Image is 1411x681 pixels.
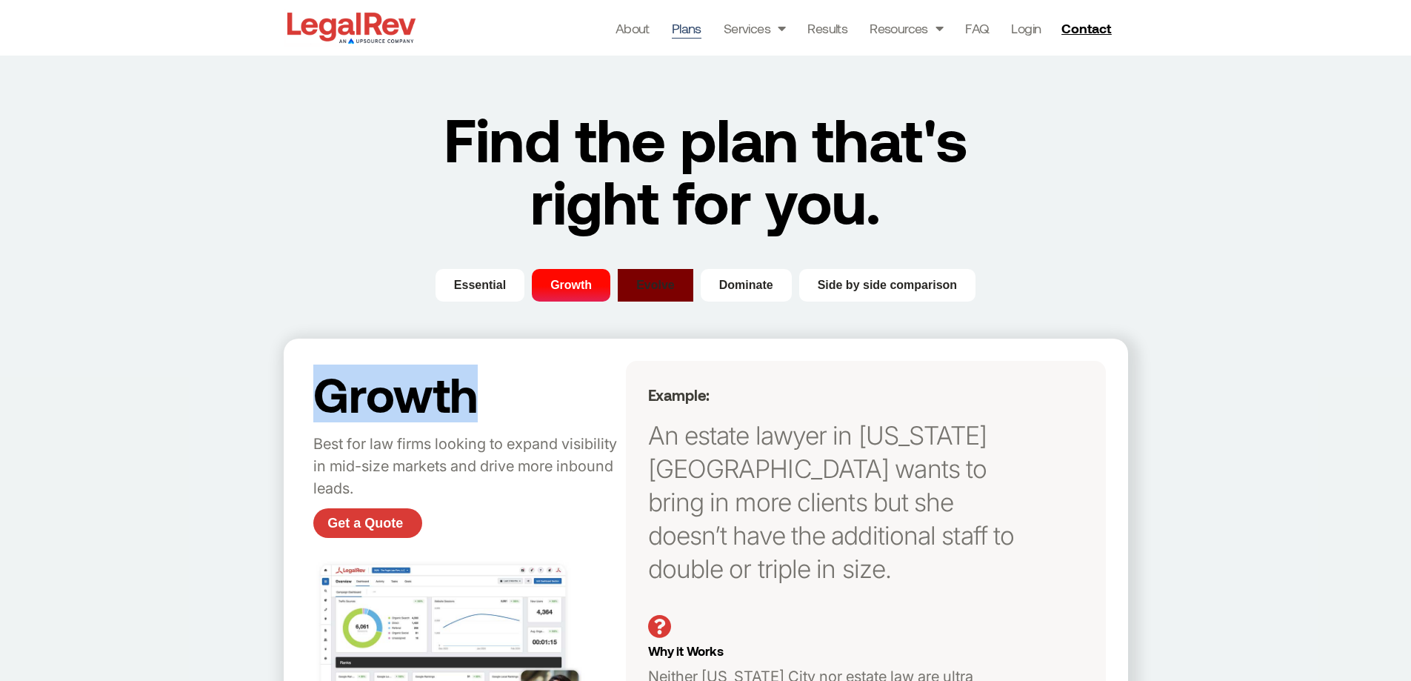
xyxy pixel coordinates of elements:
span: Why it Works [648,643,724,658]
a: Login [1011,18,1041,39]
h2: Find the plan that's right for you. [410,107,1001,232]
p: An estate lawyer in [US_STATE][GEOGRAPHIC_DATA] wants to bring in more clients but she doesn’t ha... [648,419,1038,585]
h5: Example: [648,386,1038,404]
a: Results [807,18,847,39]
a: FAQ [965,18,989,39]
a: Contact [1055,16,1121,40]
span: Essential [454,276,506,294]
a: Plans [672,18,701,39]
a: About [616,18,650,39]
span: Side by side comparison [818,276,958,294]
span: Get a Quote [327,516,403,530]
span: Evolve [636,276,675,294]
span: Growth [550,276,592,294]
a: Services [724,18,786,39]
h2: Growth [313,368,618,419]
nav: Menu [616,18,1041,39]
p: Best for law firms looking to expand visibility in mid-size markets and drive more inbound leads. [313,433,618,500]
span: Contact [1061,21,1111,35]
span: Dominate [719,276,773,294]
a: Resources [870,18,943,39]
a: Get a Quote [313,508,422,538]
